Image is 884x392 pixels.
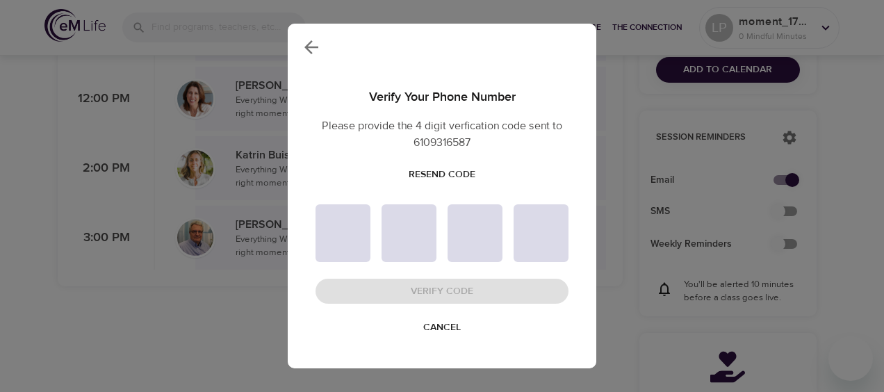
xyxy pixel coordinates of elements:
p: Please provide the 4 digit verfication code sent to 6109316587 [316,117,568,151]
span: Resend Code [409,166,475,183]
button: Resend Code [403,162,481,188]
span: Cancel [423,319,461,336]
p: Verify Your Phone Number [316,88,568,106]
button: Cancel [418,315,466,341]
